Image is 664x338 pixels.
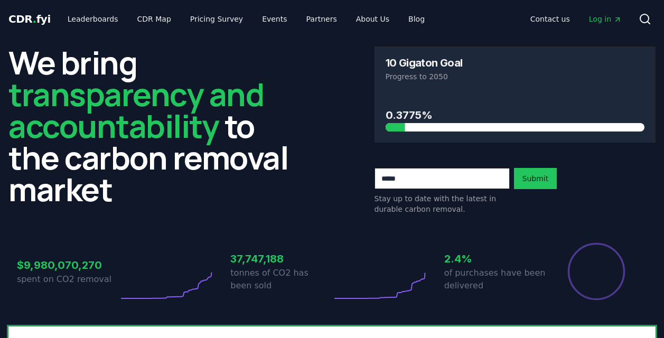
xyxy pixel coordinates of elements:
[386,71,645,82] p: Progress to 2050
[567,242,626,301] div: Percentage of sales delivered
[59,10,433,29] nav: Main
[254,10,295,29] a: Events
[17,273,118,286] p: spent on CO2 removal
[8,46,290,205] h2: We bring to the carbon removal market
[444,251,546,267] h3: 2.4%
[230,267,332,292] p: tonnes of CO2 has been sold
[522,10,630,29] nav: Main
[298,10,345,29] a: Partners
[182,10,251,29] a: Pricing Survey
[581,10,630,29] a: Log in
[348,10,398,29] a: About Us
[589,14,622,24] span: Log in
[8,72,264,147] span: transparency and accountability
[386,58,463,68] h3: 10 Gigaton Goal
[129,10,180,29] a: CDR Map
[17,257,118,273] h3: $9,980,070,270
[230,251,332,267] h3: 37,747,188
[8,12,51,26] a: CDR.fyi
[514,168,557,189] button: Submit
[8,13,51,25] span: CDR fyi
[522,10,578,29] a: Contact us
[400,10,433,29] a: Blog
[33,13,36,25] span: .
[444,267,546,292] p: of purchases have been delivered
[375,193,510,214] p: Stay up to date with the latest in durable carbon removal.
[386,107,645,123] h3: 0.3775%
[59,10,127,29] a: Leaderboards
